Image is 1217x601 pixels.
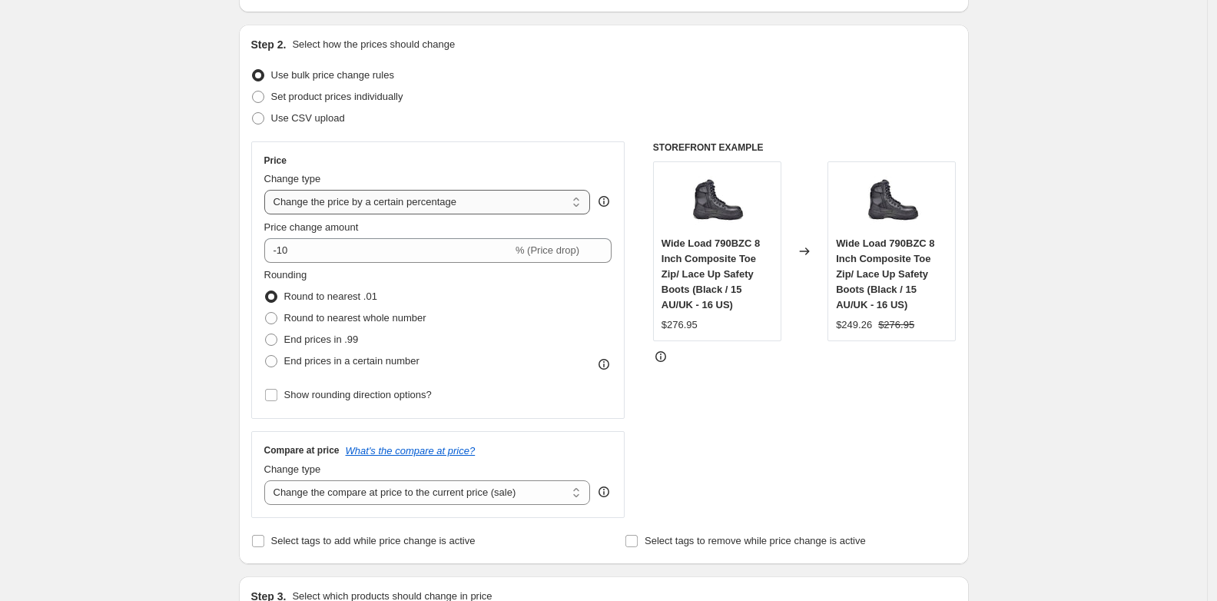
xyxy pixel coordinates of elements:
img: 790BZC_80x.jpg [686,170,748,231]
span: Set product prices individually [271,91,403,102]
span: Change type [264,173,321,184]
div: help [596,194,612,209]
span: Select tags to remove while price change is active [645,535,866,546]
span: Round to nearest whole number [284,312,426,324]
span: Wide Load 790BZC 8 Inch Composite Toe Zip/ Lace Up Safety Boots (Black / 15 AU/UK - 16 US) [662,237,760,310]
span: Show rounding direction options? [284,389,432,400]
span: End prices in .99 [284,334,359,345]
h6: STOREFRONT EXAMPLE [653,141,957,154]
h3: Price [264,154,287,167]
h2: Step 2. [251,37,287,52]
span: Wide Load 790BZC 8 Inch Composite Toe Zip/ Lace Up Safety Boots (Black / 15 AU/UK - 16 US) [836,237,934,310]
span: Use bulk price change rules [271,69,394,81]
span: Price change amount [264,221,359,233]
span: Select tags to add while price change is active [271,535,476,546]
img: 790BZC_80x.jpg [861,170,923,231]
div: $249.26 [836,317,872,333]
span: Use CSV upload [271,112,345,124]
strike: $276.95 [878,317,914,333]
span: Change type [264,463,321,475]
h3: Compare at price [264,444,340,457]
div: help [596,484,612,500]
button: What's the compare at price? [346,445,476,457]
span: % (Price drop) [516,244,579,256]
p: Select how the prices should change [292,37,455,52]
span: Round to nearest .01 [284,291,377,302]
span: Rounding [264,269,307,281]
div: $276.95 [662,317,698,333]
span: End prices in a certain number [284,355,419,367]
input: -15 [264,238,512,263]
